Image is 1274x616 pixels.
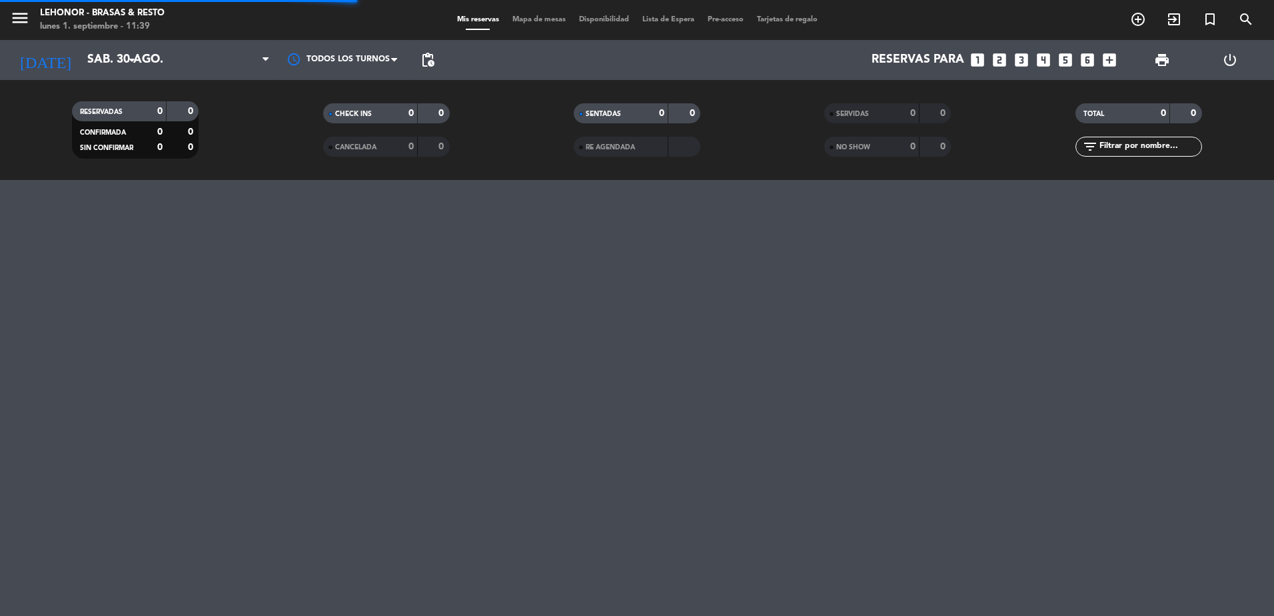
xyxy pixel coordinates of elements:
[1082,139,1098,155] i: filter_list
[690,109,698,118] strong: 0
[586,144,635,151] span: RE AGENDADA
[80,109,123,115] span: RESERVADAS
[188,143,196,152] strong: 0
[1057,51,1074,69] i: looks_5
[940,142,948,151] strong: 0
[1079,51,1096,69] i: looks_6
[80,145,133,151] span: SIN CONFIRMAR
[157,127,163,137] strong: 0
[157,143,163,152] strong: 0
[80,129,126,136] span: CONFIRMADA
[450,16,506,23] span: Mis reservas
[188,107,196,116] strong: 0
[1098,139,1201,154] input: Filtrar por nombre...
[910,142,916,151] strong: 0
[335,144,376,151] span: CANCELADA
[1101,51,1118,69] i: add_box
[750,16,824,23] span: Tarjetas de regalo
[836,144,870,151] span: NO SHOW
[408,142,414,151] strong: 0
[1222,52,1238,68] i: power_settings_new
[1196,40,1264,80] div: LOG OUT
[124,52,140,68] i: arrow_drop_down
[969,51,986,69] i: looks_one
[572,16,636,23] span: Disponibilidad
[991,51,1008,69] i: looks_two
[408,109,414,118] strong: 0
[940,109,948,118] strong: 0
[438,109,446,118] strong: 0
[188,127,196,137] strong: 0
[910,109,916,118] strong: 0
[10,8,30,28] i: menu
[420,52,436,68] span: pending_actions
[506,16,572,23] span: Mapa de mesas
[438,142,446,151] strong: 0
[636,16,701,23] span: Lista de Espera
[10,45,81,75] i: [DATE]
[1191,109,1199,118] strong: 0
[40,7,165,20] div: Lehonor - Brasas & Resto
[1238,11,1254,27] i: search
[1166,11,1182,27] i: exit_to_app
[40,20,165,33] div: lunes 1. septiembre - 11:39
[659,109,664,118] strong: 0
[10,8,30,33] button: menu
[836,111,869,117] span: SERVIDAS
[1161,109,1166,118] strong: 0
[1130,11,1146,27] i: add_circle_outline
[157,107,163,116] strong: 0
[1013,51,1030,69] i: looks_3
[1083,111,1104,117] span: TOTAL
[701,16,750,23] span: Pre-acceso
[1202,11,1218,27] i: turned_in_not
[1035,51,1052,69] i: looks_4
[872,53,964,67] span: Reservas para
[1154,52,1170,68] span: print
[335,111,372,117] span: CHECK INS
[586,111,621,117] span: SENTADAS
